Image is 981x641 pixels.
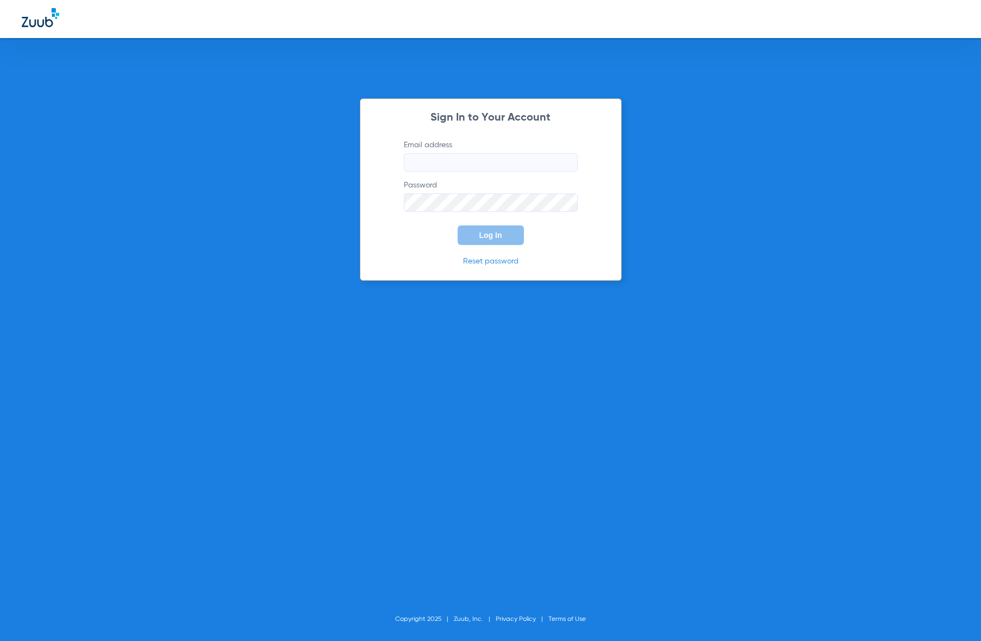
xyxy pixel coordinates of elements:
[548,616,586,623] a: Terms of Use
[479,231,502,240] span: Log In
[496,616,536,623] a: Privacy Policy
[404,180,578,212] label: Password
[463,257,518,265] a: Reset password
[388,112,594,123] h2: Sign In to Your Account
[395,614,454,625] li: Copyright 2025
[404,140,578,172] label: Email address
[404,153,578,172] input: Email address
[404,193,578,212] input: Password
[454,614,496,625] li: Zuub, Inc.
[22,8,59,27] img: Zuub Logo
[458,225,524,245] button: Log In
